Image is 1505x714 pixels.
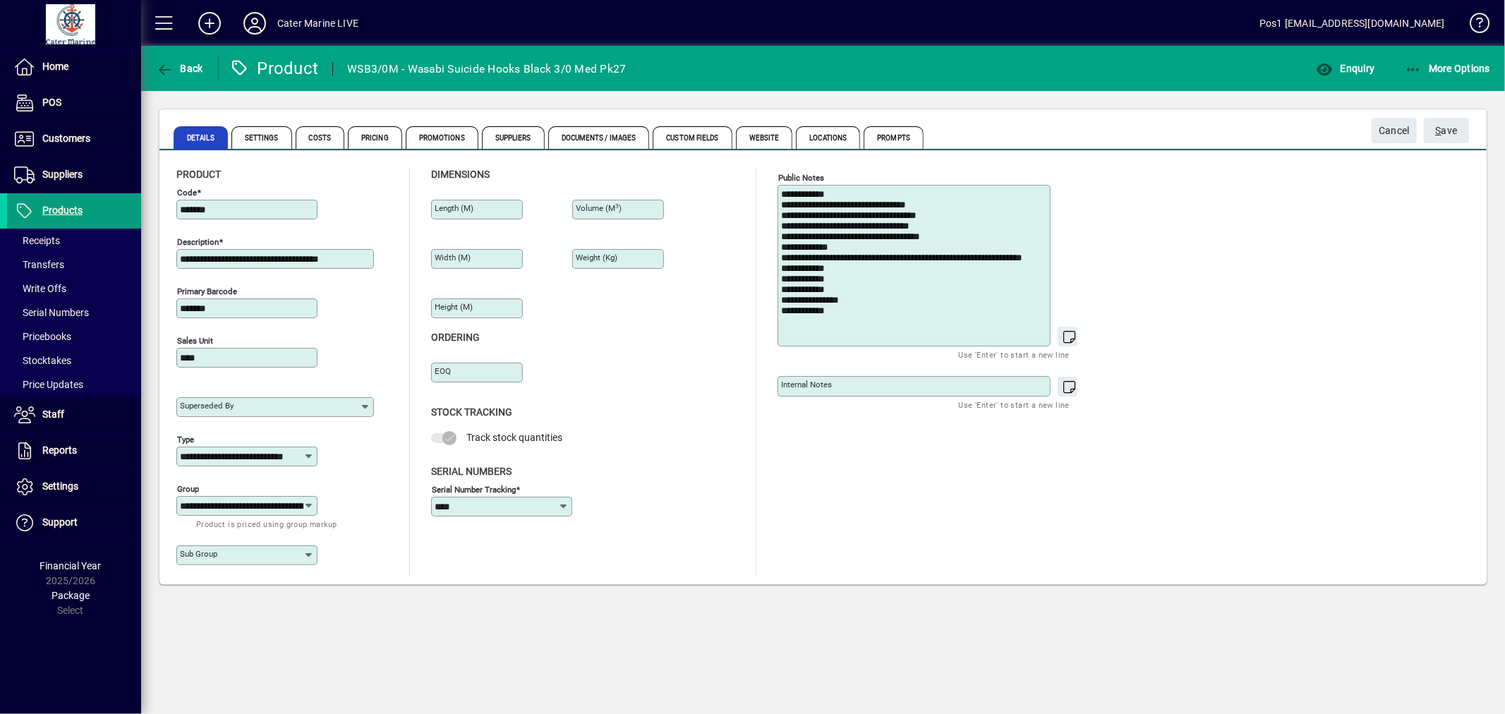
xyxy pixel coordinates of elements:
[277,12,358,35] div: Cater Marine LIVE
[466,432,562,443] span: Track stock quantities
[42,516,78,528] span: Support
[482,126,545,149] span: Suppliers
[177,435,194,444] mat-label: Type
[42,409,64,420] span: Staff
[1436,125,1441,136] span: S
[431,332,480,343] span: Ordering
[152,56,207,81] button: Back
[1379,119,1410,143] span: Cancel
[231,126,292,149] span: Settings
[1424,118,1469,143] button: Save
[42,61,68,72] span: Home
[177,286,237,296] mat-label: Primary barcode
[431,406,512,418] span: Stock Tracking
[432,484,516,494] mat-label: Serial Number tracking
[1405,63,1491,74] span: More Options
[42,205,83,216] span: Products
[177,237,219,247] mat-label: Description
[736,126,793,149] span: Website
[52,590,90,601] span: Package
[7,157,141,193] a: Suppliers
[435,203,473,213] mat-label: Length (m)
[14,331,71,342] span: Pricebooks
[576,203,622,213] mat-label: Volume (m )
[180,549,217,559] mat-label: Sub group
[406,126,478,149] span: Promotions
[796,126,860,149] span: Locations
[7,253,141,277] a: Transfers
[7,397,141,432] a: Staff
[431,466,512,477] span: Serial Numbers
[14,355,71,366] span: Stocktakes
[781,380,832,389] mat-label: Internal Notes
[1372,118,1417,143] button: Cancel
[232,11,277,36] button: Profile
[1316,63,1374,74] span: Enquiry
[435,253,471,262] mat-label: Width (m)
[653,126,732,149] span: Custom Fields
[40,560,102,571] span: Financial Year
[7,433,141,468] a: Reports
[14,235,60,246] span: Receipts
[7,85,141,121] a: POS
[576,253,617,262] mat-label: Weight (Kg)
[296,126,345,149] span: Costs
[959,397,1070,413] mat-hint: Use 'Enter' to start a new line
[348,126,402,149] span: Pricing
[14,259,64,270] span: Transfers
[548,126,650,149] span: Documents / Images
[7,277,141,301] a: Write Offs
[1401,56,1494,81] button: More Options
[176,169,221,180] span: Product
[156,63,203,74] span: Back
[14,283,66,294] span: Write Offs
[14,307,89,318] span: Serial Numbers
[864,126,924,149] span: Prompts
[778,173,824,183] mat-label: Public Notes
[7,229,141,253] a: Receipts
[42,480,78,492] span: Settings
[431,169,490,180] span: Dimensions
[7,49,141,85] a: Home
[187,11,232,36] button: Add
[435,302,473,312] mat-label: Height (m)
[7,325,141,349] a: Pricebooks
[196,516,337,532] mat-hint: Product is priced using group markup
[7,301,141,325] a: Serial Numbers
[177,336,213,346] mat-label: Sales unit
[7,121,141,157] a: Customers
[42,169,83,180] span: Suppliers
[1459,3,1487,49] a: Knowledge Base
[177,484,199,494] mat-label: Group
[177,188,197,198] mat-label: Code
[42,133,90,144] span: Customers
[1312,56,1378,81] button: Enquiry
[435,366,451,376] mat-label: EOQ
[615,202,619,210] sup: 3
[959,346,1070,363] mat-hint: Use 'Enter' to start a new line
[42,444,77,456] span: Reports
[7,349,141,373] a: Stocktakes
[180,401,234,411] mat-label: Superseded by
[141,56,219,81] app-page-header-button: Back
[1436,119,1458,143] span: ave
[347,58,626,80] div: WSB3/0M - Wasabi Suicide Hooks Black 3/0 Med Pk27
[42,97,61,108] span: POS
[7,373,141,397] a: Price Updates
[1259,12,1445,35] div: Pos1 [EMAIL_ADDRESS][DOMAIN_NAME]
[7,505,141,540] a: Support
[174,126,228,149] span: Details
[229,57,319,80] div: Product
[14,379,83,390] span: Price Updates
[7,469,141,504] a: Settings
